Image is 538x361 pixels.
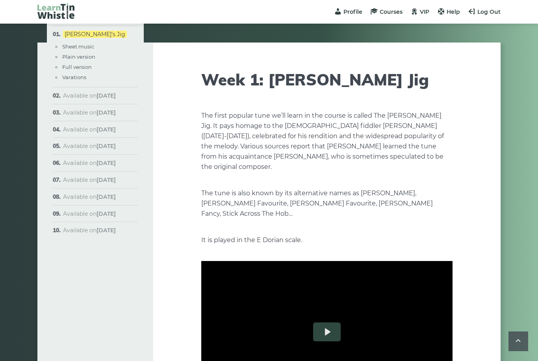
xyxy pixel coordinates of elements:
[96,193,116,200] strong: [DATE]
[420,8,429,15] span: VIP
[63,176,116,183] span: Available on
[62,74,86,80] a: Varations
[96,159,116,167] strong: [DATE]
[63,227,116,234] span: Available on
[380,8,403,15] span: Courses
[96,109,116,116] strong: [DATE]
[37,3,74,19] img: LearnTinWhistle.com
[63,126,116,133] span: Available on
[62,64,92,70] a: Full version
[62,54,95,60] a: Plain version
[63,143,116,150] span: Available on
[468,8,501,15] a: Log Out
[201,70,453,89] h1: Week 1: [PERSON_NAME] Jig
[62,43,94,50] a: Sheet music
[343,8,362,15] span: Profile
[63,159,116,167] span: Available on
[334,8,362,15] a: Profile
[447,8,460,15] span: Help
[96,227,116,234] strong: [DATE]
[96,210,116,217] strong: [DATE]
[63,31,127,38] a: [PERSON_NAME]’s Jig
[96,126,116,133] strong: [DATE]
[63,210,116,217] span: Available on
[96,143,116,150] strong: [DATE]
[63,92,116,99] span: Available on
[410,8,429,15] a: VIP
[96,176,116,183] strong: [DATE]
[370,8,403,15] a: Courses
[201,111,453,172] p: The first popular tune we’ll learn in the course is called The [PERSON_NAME] Jig. It pays homage ...
[63,109,116,116] span: Available on
[201,188,453,219] p: The tune is also known by its alternative names as [PERSON_NAME], [PERSON_NAME] Favourite, [PERSO...
[437,8,460,15] a: Help
[201,235,453,245] p: It is played in the E Dorian scale.
[477,8,501,15] span: Log Out
[63,193,116,200] span: Available on
[96,92,116,99] strong: [DATE]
